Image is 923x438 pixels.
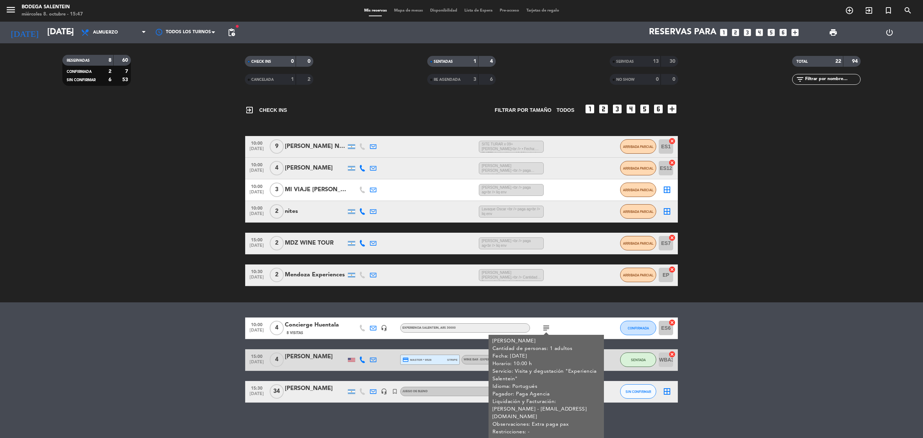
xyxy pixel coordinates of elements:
[270,183,284,197] span: 3
[620,139,656,154] button: ARRIBADA PARCIAL
[248,352,266,360] span: 15:00
[285,207,346,216] div: nites
[663,387,671,396] i: border_all
[835,59,841,64] strong: 22
[285,270,346,280] div: Mendoza Experiences
[402,327,456,329] span: Experiencia Salentein
[663,207,671,216] i: border_all
[270,352,284,367] span: 4
[865,6,873,15] i: exit_to_app
[235,24,239,29] span: fiber_manual_record
[668,159,676,166] i: cancel
[248,243,266,251] span: [DATE]
[628,326,649,330] span: CONFIRMADA
[125,69,129,74] strong: 7
[434,78,460,82] span: RE AGENDADA
[248,328,266,336] span: [DATE]
[251,78,274,82] span: CANCELADA
[122,77,129,82] strong: 53
[743,28,752,37] i: looks_3
[447,358,458,362] span: stripe
[755,28,764,37] i: looks_4
[473,59,476,64] strong: 1
[493,337,600,436] div: [PERSON_NAME] Cantidad de personas: 1 adultos Fecha: [DATE] Horario: 10:00 h Servicio: Visita y d...
[270,139,284,154] span: 9
[270,204,284,219] span: 2
[620,204,656,219] button: ARRIBADA PARCIAL
[616,78,635,82] span: NO SHOW
[904,6,912,15] i: search
[270,161,284,175] span: 4
[291,77,294,82] strong: 1
[668,137,676,145] i: cancel
[556,106,574,114] span: TODOS
[67,59,90,62] span: RESERVADAS
[479,269,544,281] span: [PERSON_NAME] [PERSON_NAME].<br /> Cantidad: 2 paxs<br /> Nacionalidad: [DEMOGRAPHIC_DATA]<br /> ...
[285,320,346,330] div: Concierge Huentala
[248,139,266,147] span: 10:00
[248,384,266,392] span: 15:30
[495,106,551,114] span: Filtrar por tamaño
[767,28,776,37] i: looks_5
[285,238,346,248] div: MDZ WINE TOUR
[623,188,654,192] span: ARRIBADA PARCIAL
[248,235,266,244] span: 15:00
[285,163,346,173] div: [PERSON_NAME]
[796,60,808,63] span: TOTAL
[402,356,432,363] span: master * 8528
[67,70,92,74] span: CONFIRMADA
[479,237,544,250] span: [PERSON_NAME] <br /> paga ag<br /> liq env
[109,77,111,82] strong: 6
[402,356,409,363] i: credit_card
[248,360,266,368] span: [DATE]
[649,27,716,38] span: Reservas para
[93,30,118,35] span: Almuerzo
[668,319,676,326] i: cancel
[248,267,266,275] span: 10:30
[598,103,609,115] i: looks_two
[287,330,303,336] span: 8 Visitas
[620,236,656,250] button: ARRIBADA PARCIAL
[845,6,854,15] i: add_circle_outline
[666,103,678,115] i: add_box
[885,28,894,37] i: power_settings_new
[611,103,623,115] i: looks_3
[852,59,859,64] strong: 94
[308,77,312,82] strong: 2
[381,388,387,395] i: headset_mic
[523,9,563,13] span: Tarjetas de regalo
[620,384,656,399] button: SIN CONFIRMAR
[490,77,494,82] strong: 6
[361,9,390,13] span: Mis reservas
[804,75,860,83] input: Filtrar por nombre...
[248,320,266,328] span: 10:00
[620,268,656,282] button: ARRIBADA PARCIAL
[392,388,398,395] i: turned_in_not
[620,352,656,367] button: SENTADA
[390,9,427,13] span: Mapa de mesas
[656,77,659,82] strong: 0
[861,22,918,43] div: LOG OUT
[473,77,476,82] strong: 3
[248,203,266,212] span: 10:00
[653,59,659,64] strong: 13
[67,28,76,37] i: arrow_drop_down
[616,60,634,63] span: SERVIDAS
[5,4,16,15] i: menu
[381,325,387,331] i: headset_mic
[248,275,266,283] span: [DATE]
[439,327,456,329] span: , ARS 30000
[496,9,523,13] span: Pre-acceso
[639,103,650,115] i: looks_5
[584,103,596,115] i: looks_one
[884,6,893,15] i: turned_in_not
[248,168,266,176] span: [DATE]
[663,185,671,194] i: border_all
[625,103,637,115] i: looks_4
[719,28,728,37] i: looks_one
[270,321,284,335] span: 4
[623,273,654,277] span: ARRIBADA PARCIAL
[668,266,676,273] i: cancel
[778,28,788,37] i: looks_6
[245,106,254,114] i: exit_to_app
